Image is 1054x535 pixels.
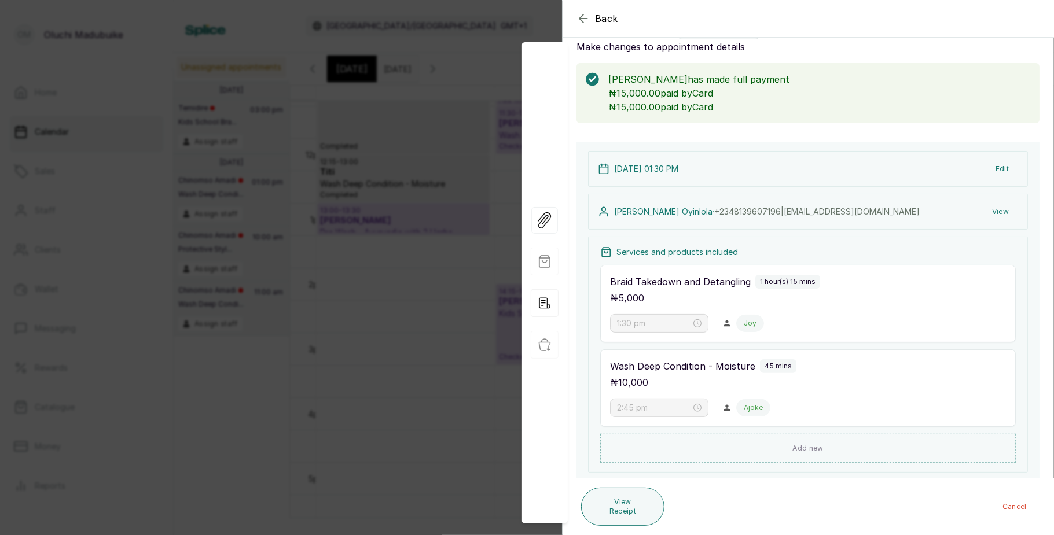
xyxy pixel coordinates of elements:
[744,319,756,328] p: Joy
[714,206,920,216] span: +234 8139607196 | [EMAIL_ADDRESS][DOMAIN_NAME]
[576,40,1040,54] p: Make changes to appointment details
[616,246,738,258] p: Services and products included
[608,86,1030,100] p: ₦15,000.00 paid by Card
[610,359,755,373] p: Wash Deep Condition - Moisture
[765,361,792,371] p: 45 mins
[760,277,816,286] p: 1 hour(s) 15 mins
[576,12,618,25] button: Back
[744,403,763,412] p: Ajoke
[617,401,691,414] input: Select time
[600,434,1016,463] button: Add new
[614,206,920,217] p: [PERSON_NAME] Oyinlola ·
[581,488,664,526] button: View Receipt
[610,275,751,289] p: Braid Takedown and Detangling
[614,163,678,175] p: [DATE] 01:30 PM
[608,100,1030,114] p: ₦15,000.00 paid by Card
[617,317,691,330] input: Select time
[610,375,648,389] p: ₦
[608,72,1030,86] p: [PERSON_NAME] has made full payment
[595,12,618,25] span: Back
[610,291,644,305] p: ₦
[993,496,1036,517] button: Cancel
[618,377,648,388] span: 10,000
[986,158,1018,179] button: Edit
[618,292,644,304] span: 5,000
[983,201,1018,222] button: View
